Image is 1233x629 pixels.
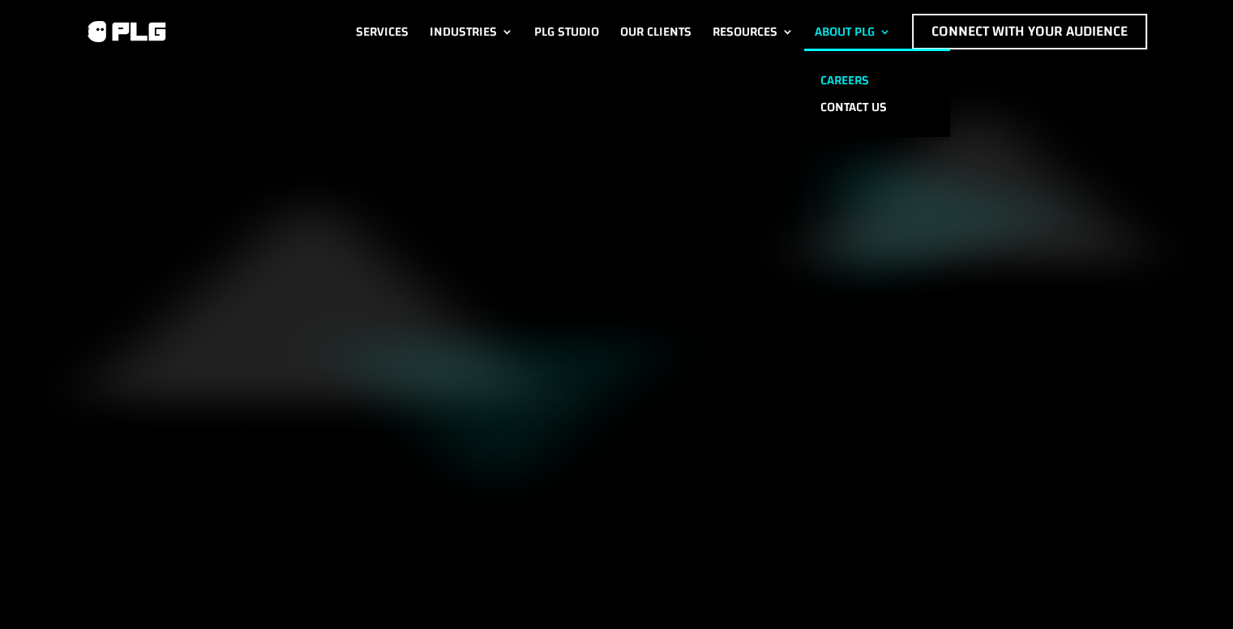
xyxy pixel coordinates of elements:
[1152,551,1233,629] iframe: Chat Widget
[534,14,599,49] a: PLG Studio
[620,14,691,49] a: Our Clients
[804,94,950,121] a: Contact us
[804,67,950,94] a: Careers
[713,14,794,49] a: Resources
[356,14,409,49] a: Services
[815,14,891,49] a: About PLG
[430,14,513,49] a: Industries
[912,14,1147,49] a: Connect with Your Audience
